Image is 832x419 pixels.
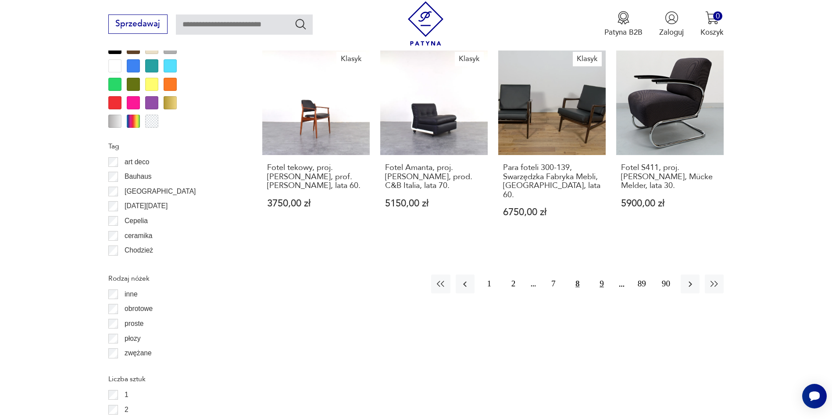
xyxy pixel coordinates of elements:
[125,333,140,344] p: płozy
[125,245,153,256] p: Chodzież
[294,18,307,30] button: Szukaj
[604,27,643,37] p: Patyna B2B
[380,47,488,238] a: KlasykFotel Amanta, proj. Mario Mellini, prod. C&B Italia, lata 70.Fotel Amanta, proj. [PERSON_NA...
[125,318,143,329] p: proste
[108,14,168,34] button: Sprzedawaj
[267,163,365,190] h3: Fotel tekowy, proj. [PERSON_NAME], prof. [PERSON_NAME], lata 60.
[632,275,651,293] button: 89
[498,47,606,238] a: KlasykPara foteli 300-139, Swarzędzka Fabryka Mebli, Polska, lata 60.Para foteli 300-139, Swarzęd...
[504,275,523,293] button: 2
[125,200,168,212] p: [DATE][DATE]
[108,141,237,152] p: Tag
[503,208,601,217] p: 6750,00 zł
[480,275,499,293] button: 1
[108,273,237,284] p: Rodzaj nóżek
[385,163,483,190] h3: Fotel Amanta, proj. [PERSON_NAME], prod. C&B Italia, lata 70.
[404,1,448,46] img: Patyna - sklep z meblami i dekoracjami vintage
[665,11,678,25] img: Ikonka użytkownika
[616,47,724,238] a: Fotel S411, proj. W. H. Gispen, Mücke Melder, lata 30.Fotel S411, proj. [PERSON_NAME], Mücke Meld...
[604,11,643,37] a: Ikona medaluPatyna B2B
[125,303,153,314] p: obrotowe
[108,21,168,28] a: Sprzedawaj
[617,11,630,25] img: Ikona medalu
[125,156,149,168] p: art deco
[604,11,643,37] button: Patyna B2B
[262,47,370,238] a: KlasykFotel tekowy, proj. Arne Vodder, prof. Sibast, Dania, lata 60.Fotel tekowy, proj. [PERSON_N...
[125,347,152,359] p: zwężane
[503,163,601,199] h3: Para foteli 300-139, Swarzędzka Fabryka Mebli, [GEOGRAPHIC_DATA], lata 60.
[267,199,365,208] p: 3750,00 zł
[385,199,483,208] p: 5150,00 zł
[544,275,563,293] button: 7
[592,275,611,293] button: 9
[713,11,722,21] div: 0
[125,230,152,242] p: ceramika
[108,373,237,385] p: Liczba sztuk
[125,389,129,401] p: 1
[621,199,719,208] p: 5900,00 zł
[700,11,724,37] button: 0Koszyk
[125,404,129,415] p: 2
[659,11,684,37] button: Zaloguj
[568,275,587,293] button: 8
[657,275,675,293] button: 90
[700,27,724,37] p: Koszyk
[802,384,827,408] iframe: Smartsupp widget button
[659,27,684,37] p: Zaloguj
[621,163,719,190] h3: Fotel S411, proj. [PERSON_NAME], Mücke Melder, lata 30.
[705,11,719,25] img: Ikona koszyka
[125,215,148,227] p: Cepelia
[125,289,137,300] p: inne
[125,260,151,271] p: Ćmielów
[125,171,152,182] p: Bauhaus
[125,186,196,197] p: [GEOGRAPHIC_DATA]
